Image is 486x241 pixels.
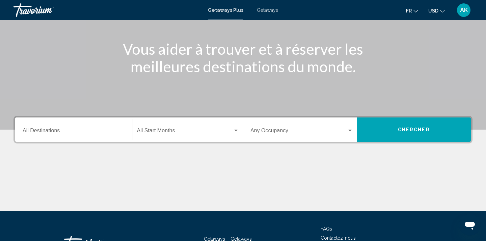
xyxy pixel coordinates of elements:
[357,117,471,142] button: Chercher
[15,117,471,142] div: Search widget
[459,214,481,236] iframe: Bouton de lancement de la fenêtre de messagerie
[460,7,468,14] span: AK
[13,3,201,17] a: Travorium
[428,6,445,16] button: Change currency
[321,235,356,241] a: Contactez-nous
[406,8,412,14] span: fr
[257,7,278,13] a: Getaways
[398,127,430,133] span: Chercher
[406,6,418,16] button: Change language
[455,3,473,17] button: User Menu
[428,8,438,14] span: USD
[321,226,332,232] a: FAQs
[116,40,370,75] h1: Vous aider à trouver et à réserver les meilleures destinations du monde.
[208,7,243,13] a: Getaways Plus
